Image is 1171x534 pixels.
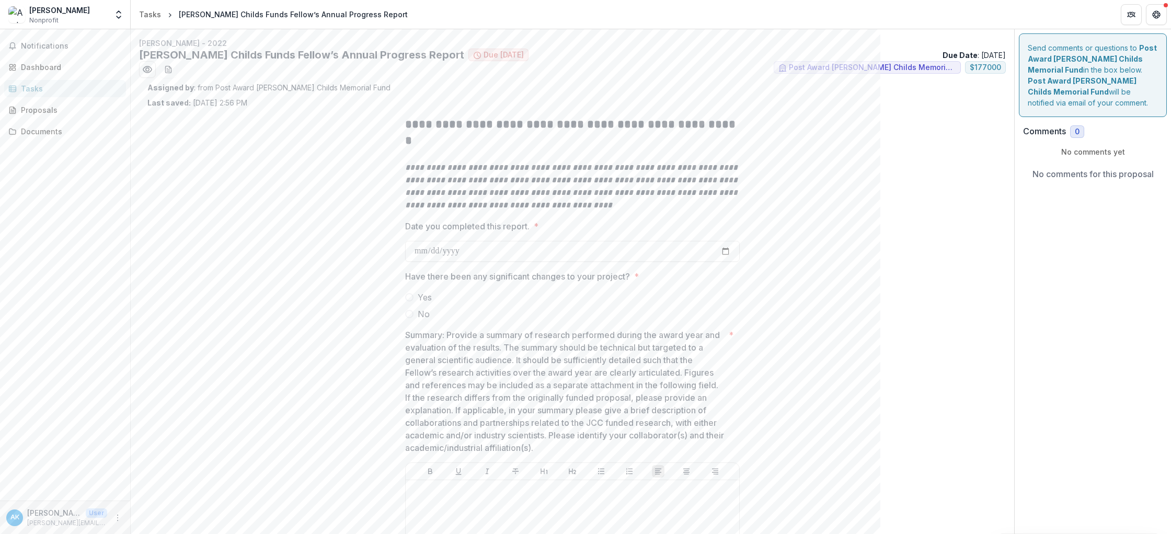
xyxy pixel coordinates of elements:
[21,105,118,115] div: Proposals
[943,50,1006,61] p: : [DATE]
[4,59,126,76] a: Dashboard
[623,465,636,478] button: Ordered List
[139,49,464,61] h2: [PERSON_NAME] Childs Funds Fellow’s Annual Progress Report
[139,9,161,20] div: Tasks
[1028,76,1136,96] strong: Post Award [PERSON_NAME] Childs Memorial Fund
[111,512,124,524] button: More
[135,7,412,22] nav: breadcrumb
[8,6,25,23] img: Andrea Kriz
[147,98,191,107] strong: Last saved:
[29,5,90,16] div: [PERSON_NAME]
[29,16,59,25] span: Nonprofit
[21,62,118,73] div: Dashboard
[424,465,437,478] button: Bold
[4,38,126,54] button: Notifications
[179,9,408,20] div: [PERSON_NAME] Childs Funds Fellow’s Annual Progress Report
[147,82,997,93] p: : from Post Award [PERSON_NAME] Childs Memorial Fund
[160,61,177,78] button: download-word-button
[566,465,579,478] button: Heading 2
[21,42,122,51] span: Notifications
[1023,126,1066,136] h2: Comments
[789,63,956,72] span: Post Award [PERSON_NAME] Childs Memorial Fund
[27,518,107,528] p: [PERSON_NAME][EMAIL_ADDRESS][PERSON_NAME][DOMAIN_NAME]
[86,508,107,518] p: User
[27,507,82,518] p: [PERSON_NAME]
[652,465,664,478] button: Align Left
[484,51,524,60] span: Due [DATE]
[10,514,19,521] div: Andrea Kriz
[4,80,126,97] a: Tasks
[680,465,693,478] button: Align Center
[4,101,126,119] a: Proposals
[970,63,1001,72] span: $ 177000
[139,61,156,78] button: Preview 13ec9221-ee06-48fb-b4e3-f385e8432778.pdf
[709,465,721,478] button: Align Right
[147,83,194,92] strong: Assigned by
[21,126,118,137] div: Documents
[481,465,493,478] button: Italicize
[1121,4,1142,25] button: Partners
[1146,4,1167,25] button: Get Help
[1075,127,1080,136] span: 0
[1019,33,1167,117] div: Send comments or questions to in the box below. will be notified via email of your comment.
[1023,146,1163,157] p: No comments yet
[405,329,725,454] p: Summary: Provide a summary of research performed during the award year and evaluation of the resu...
[4,123,126,140] a: Documents
[538,465,550,478] button: Heading 1
[1028,43,1157,74] strong: Post Award [PERSON_NAME] Childs Memorial Fund
[418,308,430,320] span: No
[1032,168,1154,180] p: No comments for this proposal
[509,465,522,478] button: Strike
[405,270,630,283] p: Have there been any significant changes to your project?
[21,83,118,94] div: Tasks
[943,51,978,60] strong: Due Date
[595,465,607,478] button: Bullet List
[111,4,126,25] button: Open entity switcher
[135,7,165,22] a: Tasks
[452,465,465,478] button: Underline
[139,38,1006,49] p: [PERSON_NAME] - 2022
[147,97,247,108] p: [DATE] 2:56 PM
[405,220,530,233] p: Date you completed this report.
[418,291,432,304] span: Yes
